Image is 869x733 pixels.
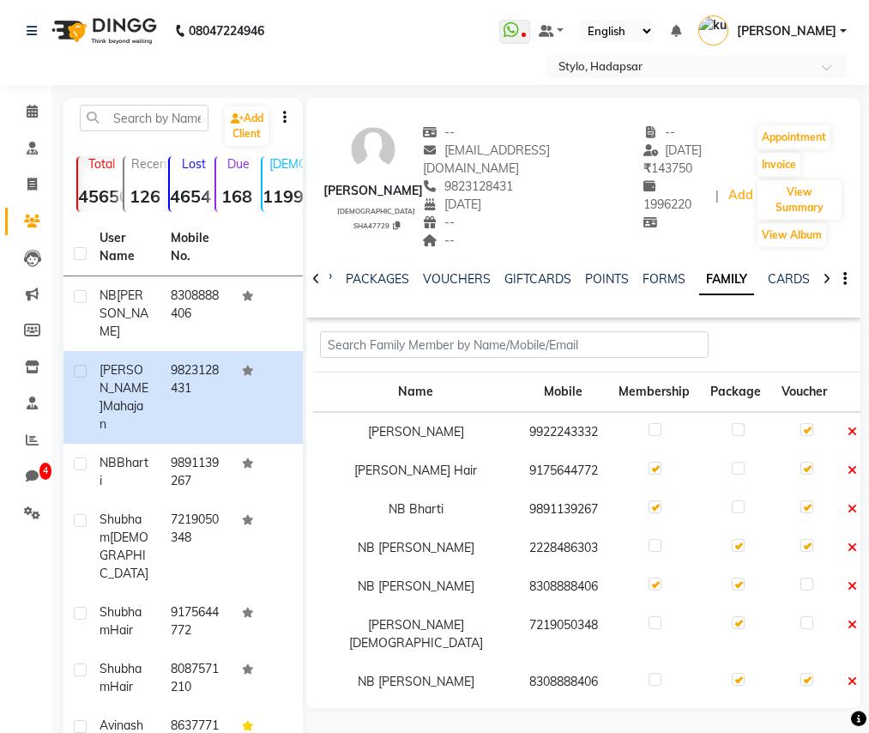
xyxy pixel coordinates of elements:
a: FAMILY [699,264,754,295]
td: [PERSON_NAME] [DEMOGRAPHIC_DATA] [313,606,519,663]
span: Shubham [100,512,142,545]
button: Appointment [757,125,830,149]
div: SHA47729 [330,219,423,231]
span: Bharti [100,455,148,488]
span: mahajan [100,398,143,432]
span: [DEMOGRAPHIC_DATA] [100,530,148,581]
td: 2228486303 [519,529,608,567]
b: 08047224946 [189,7,264,55]
p: Recent [131,156,166,172]
td: 9823128431 [160,351,232,444]
strong: 45650 [78,185,119,207]
input: Search by Name/Mobile/Email/Code [80,105,208,131]
td: 8308888406 [519,663,608,701]
th: Package [700,373,771,413]
td: 8087571210 [160,650,232,706]
span: 4 [39,463,51,480]
a: 4 [5,463,46,491]
strong: 168 [216,185,257,207]
span: [DATE] [423,197,482,212]
strong: 4654 [170,185,211,207]
span: [EMAIL_ADDRESS][DOMAIN_NAME] [423,142,551,176]
img: kunal patil [698,15,728,45]
strong: 1199 [263,185,304,207]
span: [DATE] [643,142,703,158]
a: Add Client [225,106,268,146]
span: ₹ [643,161,651,176]
a: Add [726,184,756,208]
span: 9823128431 [423,179,514,194]
span: Hair [110,679,133,694]
td: NB [PERSON_NAME] [313,529,519,567]
td: 9891139267 [519,490,608,529]
span: Hair [110,622,133,638]
a: FORMS [643,271,685,287]
th: User Name [89,219,160,276]
th: Mobile [519,373,608,413]
p: Due [220,156,257,172]
td: 8308888406 [519,567,608,606]
div: [PERSON_NAME] [323,182,423,200]
th: Name [313,373,519,413]
td: 9891139267 [160,444,232,500]
td: 7219050348 [519,606,608,663]
th: Mobile No. [160,219,232,276]
span: 143750 [643,161,692,176]
td: [PERSON_NAME] [313,412,519,451]
th: Membership [608,373,700,413]
span: -- [643,124,676,140]
td: 7219050348 [160,500,232,593]
span: | [715,187,719,205]
span: -- [423,215,456,230]
td: [PERSON_NAME] Hair [313,451,519,490]
span: [PERSON_NAME] [100,362,148,414]
td: NB Bharti [313,490,519,529]
p: Total [85,156,119,172]
button: Invoice [757,153,800,177]
span: NB [100,455,117,470]
td: 9922243332 [519,412,608,451]
span: -- [423,124,456,140]
a: GIFTCARDS [504,271,571,287]
td: NB [PERSON_NAME] [313,567,519,606]
span: 1996220 [643,179,691,212]
td: 9175644772 [160,593,232,650]
span: Shubham [100,604,142,638]
span: Shubham [100,661,142,694]
span: [PERSON_NAME] [737,22,836,40]
td: NB [PERSON_NAME] [313,663,519,701]
button: View Album [757,223,826,247]
input: Search Family Member by Name/Mobile/Email [320,331,709,358]
a: PACKAGES [346,271,409,287]
span: [PERSON_NAME] [100,288,148,339]
span: Avinash [100,718,143,733]
td: 9175644772 [519,451,608,490]
a: CARDS [768,271,810,287]
td: 8308888406 [160,276,232,351]
span: NB [100,288,117,303]
p: [DEMOGRAPHIC_DATA] [269,156,304,172]
span: -- [423,233,456,248]
a: VOUCHERS [423,271,491,287]
button: View Summary [757,180,842,220]
img: logo [44,7,161,55]
span: [DEMOGRAPHIC_DATA] [337,207,415,215]
strong: 126 [124,185,166,207]
p: Lost [177,156,211,172]
th: Voucher [771,373,837,413]
img: avatar [347,124,399,175]
a: POINTS [585,271,629,287]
